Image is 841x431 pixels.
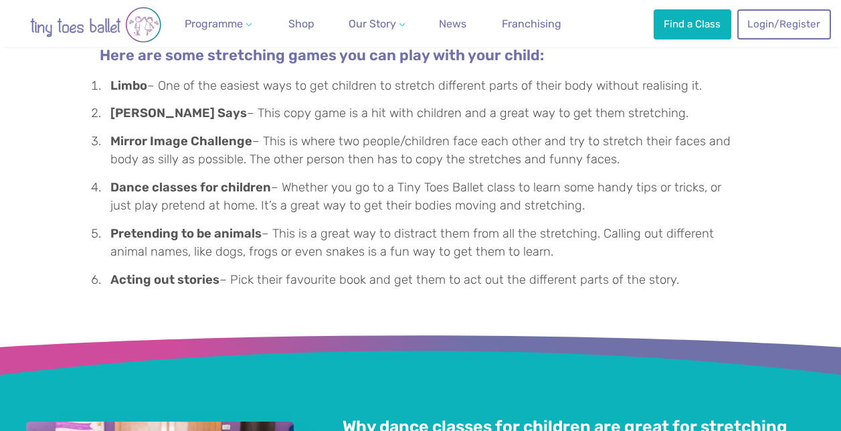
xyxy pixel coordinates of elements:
[502,17,561,30] span: Franchising
[110,226,262,241] strong: Pretending to be animals
[15,7,176,43] img: tiny toes ballet
[349,17,396,30] span: Our Story
[104,133,742,169] li: – This is where two people/children face each other and try to stretch their faces and body as si...
[185,17,243,30] span: Programme
[110,272,219,287] strong: Acting out stories
[110,134,252,149] strong: Mirror Image Challenge
[654,9,731,39] a: Find a Class
[104,104,742,123] li: – This copy game is a hit with children and a great way to get them stretching.
[737,9,831,39] a: Login/Register
[179,11,257,37] a: Programme
[496,11,567,37] a: Franchising
[439,17,466,30] span: News
[104,77,742,96] li: – One of the easiest ways to get children to stretch different parts of their body without realis...
[110,106,247,120] strong: [PERSON_NAME] Says
[288,17,314,30] span: Shop
[434,11,472,37] a: News
[343,11,410,37] a: Our Story
[104,179,742,215] li: – Whether you go to a Tiny Toes Ballet class to learn some handy tips or tricks, or just play pre...
[104,225,742,262] li: – This is a great way to distract them from all the stretching. Calling out different animal name...
[110,78,147,93] strong: Limbo
[104,271,742,290] li: – Pick their favourite book and get them to act out the different parts of the story.
[283,11,320,37] a: Shop
[100,46,544,64] strong: Here are some stretching games you can play with your child:
[110,180,271,195] strong: Dance classes for children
